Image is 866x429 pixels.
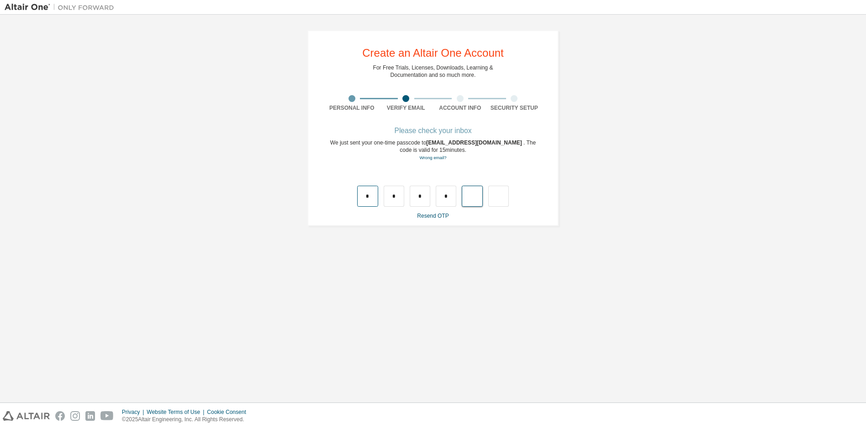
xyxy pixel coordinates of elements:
[433,104,487,112] div: Account Info
[419,155,446,160] a: Go back to the registration form
[417,213,449,219] a: Resend OTP
[3,411,50,421] img: altair_logo.svg
[426,139,523,146] span: [EMAIL_ADDRESS][DOMAIN_NAME]
[207,408,251,416] div: Cookie Consent
[85,411,95,421] img: linkedin.svg
[100,411,114,421] img: youtube.svg
[122,416,252,424] p: © 2025 Altair Engineering, Inc. All Rights Reserved.
[325,128,541,134] div: Please check your inbox
[373,64,493,79] div: For Free Trials, Licenses, Downloads, Learning & Documentation and so much more.
[5,3,119,12] img: Altair One
[325,139,541,161] div: We just sent your one-time passcode to . The code is valid for 15 minutes.
[362,48,504,59] div: Create an Altair One Account
[379,104,433,112] div: Verify Email
[147,408,207,416] div: Website Terms of Use
[70,411,80,421] img: instagram.svg
[122,408,147,416] div: Privacy
[487,104,542,112] div: Security Setup
[55,411,65,421] img: facebook.svg
[325,104,379,112] div: Personal Info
